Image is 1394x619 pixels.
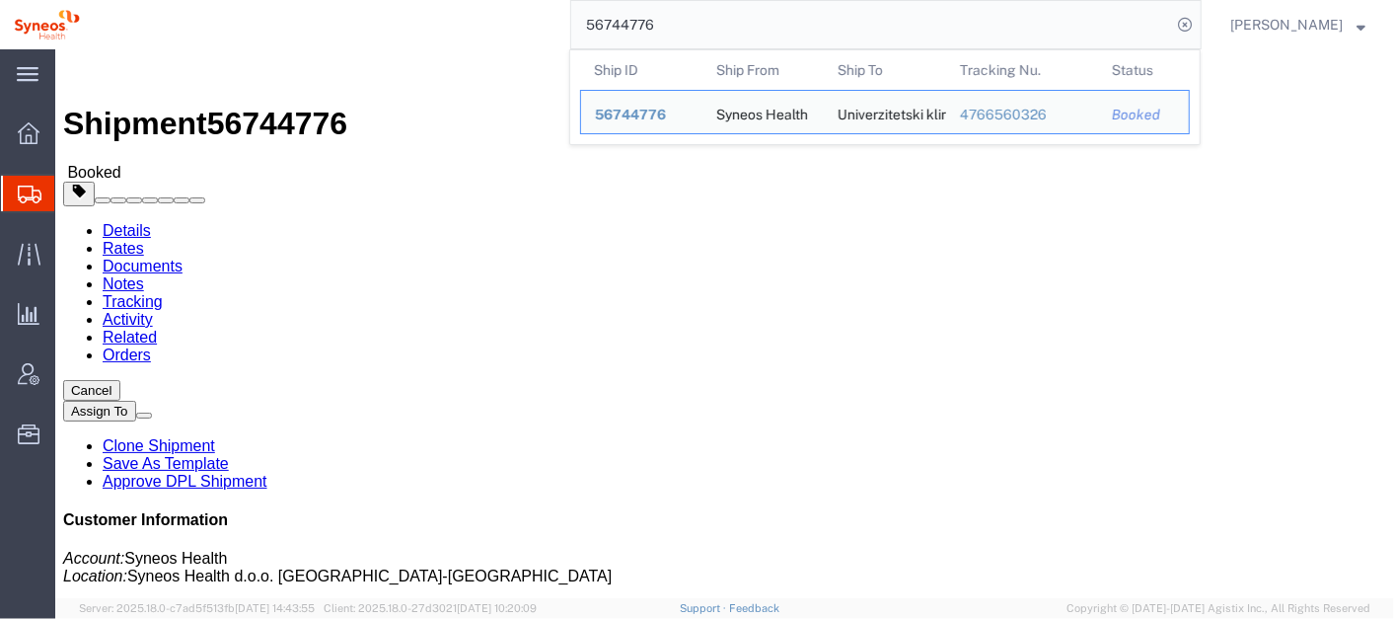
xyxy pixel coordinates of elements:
span: [DATE] 10:20:09 [457,602,537,614]
div: 56744776 [595,105,689,125]
span: [DATE] 14:43:55 [235,602,315,614]
input: Search for shipment number, reference number [571,1,1171,48]
img: logo [14,10,80,39]
th: Ship To [824,50,946,90]
div: Univerzitetski klinički centar Srbije [838,91,932,133]
span: Julie Ryan [1230,14,1343,36]
th: Status [1098,50,1190,90]
span: Copyright © [DATE]-[DATE] Agistix Inc., All Rights Reserved [1066,600,1370,617]
div: Syneos Health [716,91,808,133]
th: Ship From [702,50,825,90]
a: Feedback [729,602,779,614]
iframe: FS Legacy Container [55,49,1394,598]
span: 56744776 [595,107,666,122]
button: [PERSON_NAME] [1229,13,1366,37]
table: Search Results [580,50,1200,144]
th: Ship ID [580,50,702,90]
span: Server: 2025.18.0-c7ad5f513fb [79,602,315,614]
span: Client: 2025.18.0-27d3021 [324,602,537,614]
div: 4766560326 [960,105,1085,125]
th: Tracking Nu. [946,50,1099,90]
a: Support [680,602,729,614]
div: Booked [1112,105,1175,125]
